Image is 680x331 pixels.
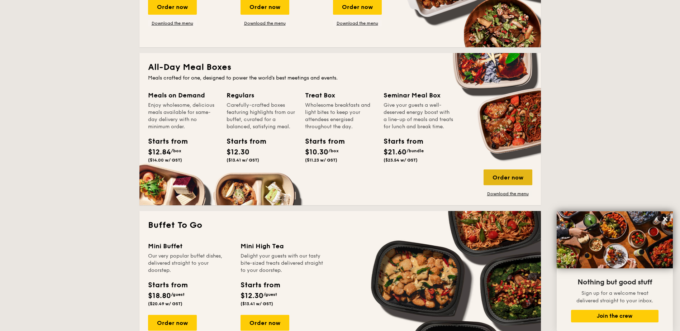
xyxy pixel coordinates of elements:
span: ($13.41 w/ GST) [241,301,273,306]
span: $18.80 [148,292,171,300]
div: Mini High Tea [241,241,324,251]
div: Treat Box [305,90,375,100]
span: $10.30 [305,148,328,157]
div: Regulars [227,90,296,100]
span: Sign up for a welcome treat delivered straight to your inbox. [576,290,653,304]
div: Give your guests a well-deserved energy boost with a line-up of meals and treats for lunch and br... [384,102,453,130]
div: Meals on Demand [148,90,218,100]
div: Wholesome breakfasts and light bites to keep your attendees energised throughout the day. [305,102,375,130]
span: /bundle [406,148,424,153]
span: /box [171,148,181,153]
span: $12.30 [227,148,249,157]
a: Download the menu [333,20,382,26]
div: Meals crafted for one, designed to power the world's best meetings and events. [148,75,532,82]
span: $12.30 [241,292,263,300]
div: Starts from [227,136,259,147]
span: /guest [171,292,185,297]
div: Starts from [148,280,187,291]
h2: Buffet To Go [148,220,532,231]
div: Enjoy wholesome, delicious meals available for same-day delivery with no minimum order. [148,102,218,130]
span: /guest [263,292,277,297]
div: Starts from [305,136,337,147]
button: Close [660,213,671,225]
img: DSC07876-Edit02-Large.jpeg [557,211,673,268]
div: Order now [148,315,197,331]
span: ($11.23 w/ GST) [305,158,337,163]
span: $12.84 [148,148,171,157]
div: Order now [241,315,289,331]
h2: All-Day Meal Boxes [148,62,532,73]
div: Starts from [384,136,416,147]
span: Nothing but good stuff [577,278,652,287]
div: Starts from [241,280,280,291]
a: Download the menu [241,20,289,26]
span: ($14.00 w/ GST) [148,158,182,163]
span: ($13.41 w/ GST) [227,158,259,163]
span: ($20.49 w/ GST) [148,301,182,306]
div: Seminar Meal Box [384,90,453,100]
span: /box [328,148,339,153]
a: Download the menu [484,191,532,197]
span: ($23.54 w/ GST) [384,158,418,163]
div: Delight your guests with our tasty bite-sized treats delivered straight to your doorstep. [241,253,324,274]
div: Order now [484,169,532,185]
button: Join the crew [571,310,658,322]
div: Mini Buffet [148,241,232,251]
div: Our very popular buffet dishes, delivered straight to your doorstep. [148,253,232,274]
a: Download the menu [148,20,197,26]
span: $21.60 [384,148,406,157]
div: Starts from [148,136,180,147]
div: Carefully-crafted boxes featuring highlights from our buffet, curated for a balanced, satisfying ... [227,102,296,130]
